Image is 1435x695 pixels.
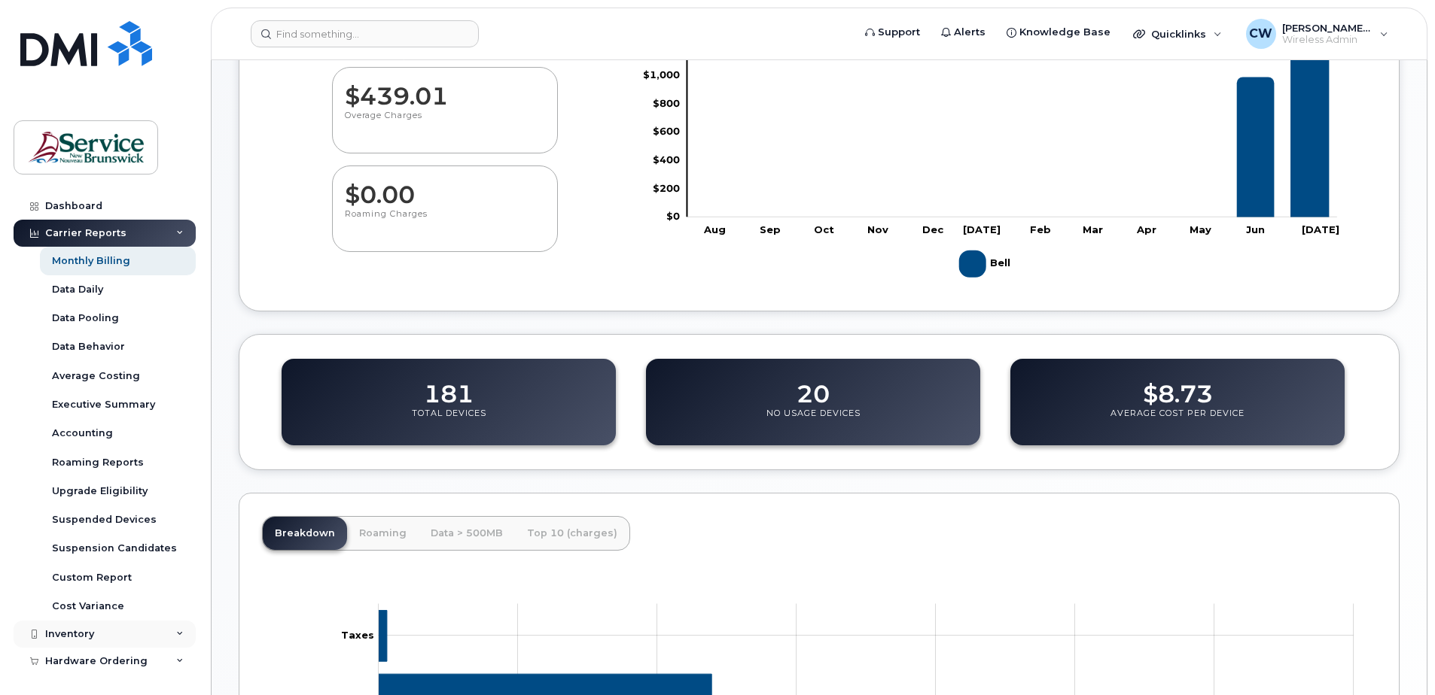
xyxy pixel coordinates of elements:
[347,517,419,550] a: Roaming
[878,25,920,40] span: Support
[1190,223,1212,235] tspan: May
[345,68,545,110] dd: $439.01
[760,223,781,235] tspan: Sep
[341,629,374,641] tspan: Taxes
[1083,223,1103,235] tspan: Mar
[867,223,888,235] tspan: Nov
[345,166,545,208] dd: $0.00
[797,366,830,408] dd: 20
[653,153,680,165] tspan: $400
[766,408,861,435] p: No Usage Devices
[251,20,479,47] input: Find something...
[1235,19,1399,49] div: Coughlin, Wendy (ASD-W)
[954,25,986,40] span: Alerts
[996,17,1121,47] a: Knowledge Base
[814,223,834,235] tspan: Oct
[1123,19,1232,49] div: Quicklinks
[1143,366,1213,408] dd: $8.73
[855,17,931,47] a: Support
[922,223,944,235] tspan: Dec
[653,125,680,137] tspan: $600
[703,223,726,235] tspan: Aug
[959,244,1014,284] g: Bell
[424,366,474,408] dd: 181
[666,210,680,222] tspan: $0
[1249,25,1272,43] span: CW
[515,517,629,550] a: Top 10 (charges)
[959,244,1014,284] g: Legend
[1282,34,1373,46] span: Wireless Admin
[1030,223,1051,235] tspan: Feb
[1302,223,1339,235] tspan: [DATE]
[1151,28,1206,40] span: Quicklinks
[653,96,680,108] tspan: $800
[1282,22,1373,34] span: [PERSON_NAME] (ASD-W)
[1111,408,1245,435] p: Average Cost Per Device
[963,223,1001,235] tspan: [DATE]
[412,408,486,435] p: Total Devices
[263,517,347,550] a: Breakdown
[653,181,680,193] tspan: $200
[345,208,545,235] p: Roaming Charges
[1136,223,1156,235] tspan: Apr
[931,17,996,47] a: Alerts
[643,68,680,80] tspan: $1,000
[419,517,515,550] a: Data > 500MB
[1019,25,1111,40] span: Knowledge Base
[345,110,545,137] p: Overage Charges
[1246,223,1265,235] tspan: Jun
